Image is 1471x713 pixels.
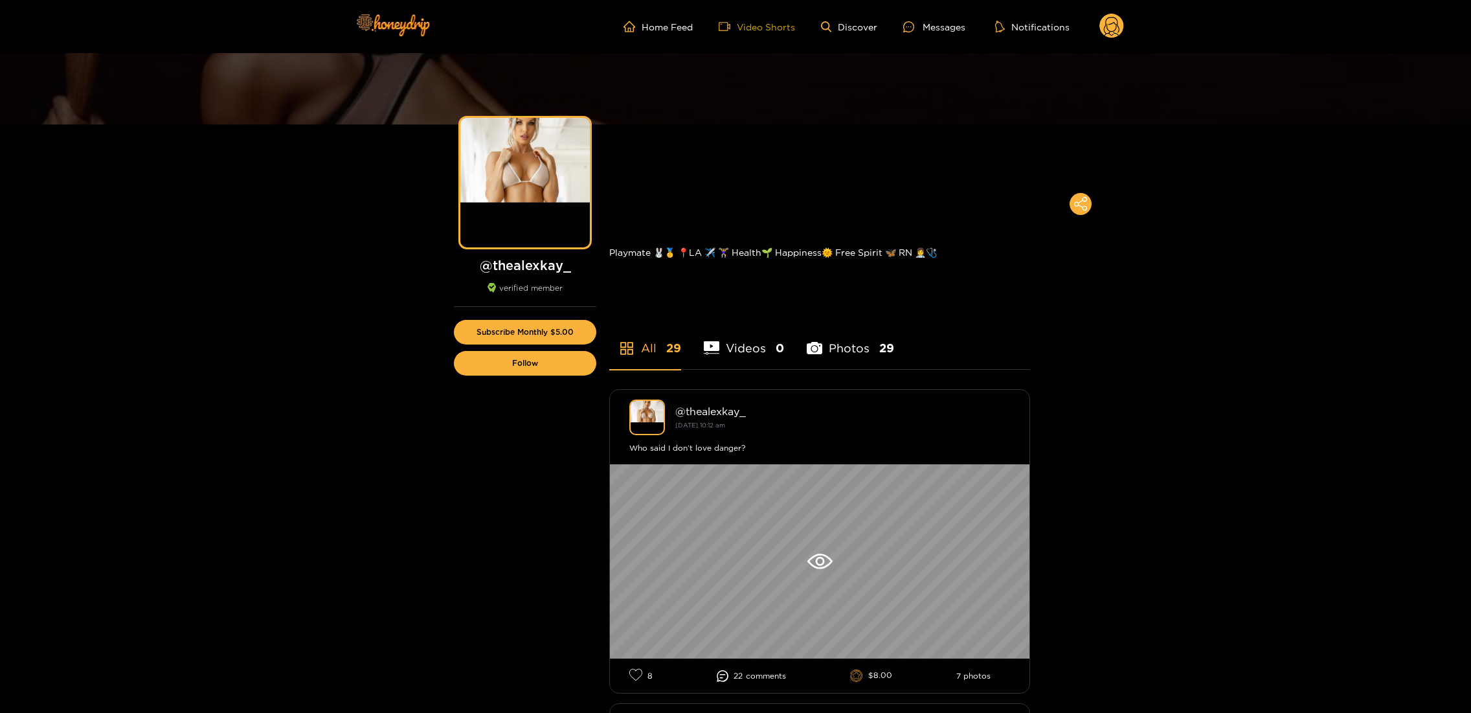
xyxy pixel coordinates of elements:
[719,21,795,32] a: Video Shorts
[623,21,693,32] a: Home Feed
[454,320,596,345] button: Subscribe Monthly $5.00
[991,20,1073,33] button: Notifications
[454,351,596,376] button: Follow
[666,340,681,356] span: 29
[512,359,538,368] span: Follow
[850,670,892,683] li: $8.00
[903,19,965,34] div: Messages
[629,400,665,435] img: thealexkay_
[454,257,596,273] h1: @ thealexkay_
[717,670,786,682] li: 22
[746,672,786,681] span: comment s
[807,311,894,369] li: Photos
[629,668,653,683] li: 8
[675,422,725,429] small: [DATE] 10:12 am
[609,234,1030,270] div: Playmate 🐰🥇 📍LA ✈️ 🏋️‍♀️ Health🌱 Happiness🌞 Free Spirit 🦋 RN 👩‍⚕️🩺
[675,405,1010,417] div: @ thealexkay_
[821,21,877,32] a: Discover
[719,21,737,32] span: video-camera
[956,672,991,681] li: 7 photos
[454,283,596,307] div: verified member
[879,340,894,356] span: 29
[623,21,642,32] span: home
[629,442,1010,455] div: Who said I don’t love danger?
[619,341,634,356] span: appstore
[704,311,784,369] li: Videos
[609,311,681,369] li: All
[776,340,784,356] span: 0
